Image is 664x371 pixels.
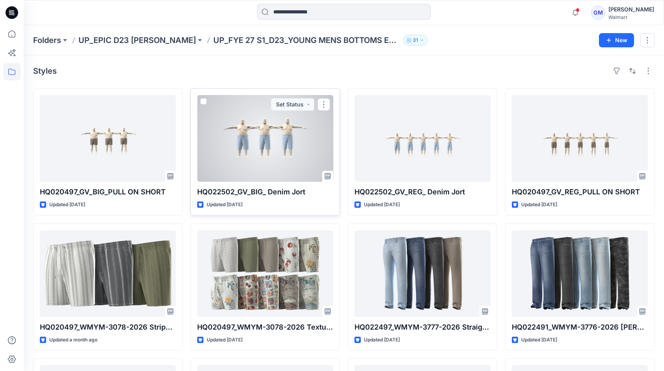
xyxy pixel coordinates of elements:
[33,35,61,46] a: Folders
[207,201,242,209] p: Updated [DATE]
[364,201,400,209] p: Updated [DATE]
[521,201,557,209] p: Updated [DATE]
[207,336,242,344] p: Updated [DATE]
[40,230,176,317] a: HQ020497_WMYM-3078-2026 Stripe Texture Short (set) Inseam 6”
[608,5,654,14] div: [PERSON_NAME]
[213,35,400,46] p: UP_FYE 27 S1_D23_YOUNG MENS BOTTOMS EPIC
[591,6,605,20] div: GM
[512,230,648,317] a: HQ022491_WMYM-3776-2026 Baggy Jean
[599,33,634,47] button: New
[354,95,491,182] a: HQ022502_GV_REG_ Denim Jort
[40,95,176,182] a: HQ020497_GV_BIG_PULL ON SHORT
[608,14,654,20] div: Walmart
[40,322,176,333] p: HQ020497_WMYM-3078-2026 Stripe Texture Short (set) Inseam 6”
[364,336,400,344] p: Updated [DATE]
[354,322,491,333] p: HQ022497_WMYM-3777-2026 Straight [PERSON_NAME]
[354,230,491,317] a: HQ022497_WMYM-3777-2026 Straight Jean
[403,35,428,46] button: 31
[354,186,491,198] p: HQ022502_GV_REG_ Denim Jort
[413,36,418,45] p: 31
[512,186,648,198] p: HQ020497_GV_REG_PULL ON SHORT
[521,336,557,344] p: Updated [DATE]
[197,322,333,333] p: HQ020497_WMYM-3078-2026 Texture Print Short (set) Inseam 6”
[197,230,333,317] a: HQ020497_WMYM-3078-2026 Texture Print Short (set) Inseam 6”
[49,201,85,209] p: Updated [DATE]
[197,95,333,182] a: HQ022502_GV_BIG_ Denim Jort
[40,186,176,198] p: HQ020497_GV_BIG_PULL ON SHORT
[49,336,97,344] p: Updated a month ago
[78,35,196,46] a: UP_EPIC D23 [PERSON_NAME]
[512,95,648,182] a: HQ020497_GV_REG_PULL ON SHORT
[197,186,333,198] p: HQ022502_GV_BIG_ Denim Jort
[512,322,648,333] p: HQ022491_WMYM-3776-2026 [PERSON_NAME]
[33,66,57,76] h4: Styles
